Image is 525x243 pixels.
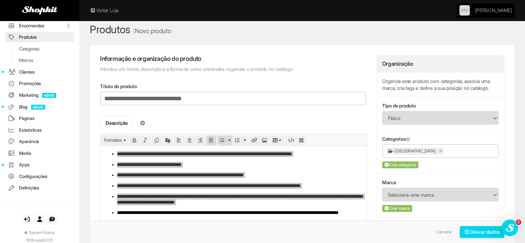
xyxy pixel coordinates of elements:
div: Paste [163,135,173,145]
a: Encomendas1 [5,21,74,31]
div: Fullscreen [296,135,306,145]
button: Criar marca [382,205,412,212]
span: NOVO [31,105,45,110]
a: Media [5,148,74,158]
span: › [GEOGRAPHIC_DATA] [388,148,436,155]
img: Shopkit [22,6,57,15]
a: Suporte [47,214,57,224]
div: Align left [174,135,184,145]
label: Título do produto [100,83,137,90]
a: Estatísticas [5,125,74,135]
label: Marca [382,179,396,186]
a: BlogNOVO [5,102,74,112]
a: Apps [5,160,74,170]
span: 2 [516,219,521,225]
a: MarketingNOVO [5,90,74,100]
small: Novo produto [133,27,171,35]
span: 1 [66,22,70,29]
a: Categorias [5,44,74,54]
a: Definições [5,183,74,193]
a: Descrição [100,116,133,130]
a: Clientes [5,67,74,77]
div: Justify [206,135,216,145]
a: Aparência [5,137,74,147]
span: NOVO [42,93,56,98]
a: System Status [5,230,74,235]
p: Organiza este produto com categorias, associa uma marca, cria tags e define a sua posição no catá... [382,78,499,92]
a: Conta [35,214,45,224]
div: Table [270,135,284,145]
a: Cancelar [432,227,456,237]
a: Páginas [5,113,74,123]
p: Introduz um nome, descrição e a forma de como pretendes organizar o produto no catálogo. [100,66,366,73]
a: Produtos [90,23,130,36]
h3: Organização [382,61,413,67]
span: Seleciona uma marca [388,188,484,202]
h4: Informação e organização do produto [100,55,366,62]
iframe: Intercom live chat [502,219,518,236]
div: Numbered list [233,135,247,145]
a: [PERSON_NAME] [475,3,512,17]
span: Formatos [104,138,122,143]
label: Categorias [382,135,410,142]
div: Align center [185,135,195,145]
a: Clica para mais informação. Clica e arrasta para ordenar. [406,137,410,141]
div: Copy [152,135,162,145]
span: © 2025 [26,237,53,243]
div: Bold [130,135,140,145]
div: Insert/edit image [259,135,270,145]
div: Source code [285,135,295,145]
button: Criar categoria [382,161,418,168]
a: Configurações [5,171,74,181]
span: System Status [29,230,55,235]
a: Sair [22,214,32,224]
span: Físico [388,112,484,125]
i: Adicionar separador [139,121,146,125]
a: Shopkit [30,237,44,243]
div: Align right [195,135,206,145]
div: Italic [140,135,151,145]
a: Marcas [5,55,74,65]
a: MW [459,5,470,16]
span: / [133,27,135,35]
a: Produtos [5,32,74,42]
label: Tipo de produto [382,102,416,109]
a: Promoções [5,78,74,88]
button: Gravar dados [460,226,505,238]
div: Bullet list [217,135,232,145]
div: Insert/edit link [249,135,259,145]
li: Outras Datas Especiais e Eventos › Natal [386,148,444,155]
a: Visitar Loja [90,7,118,14]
